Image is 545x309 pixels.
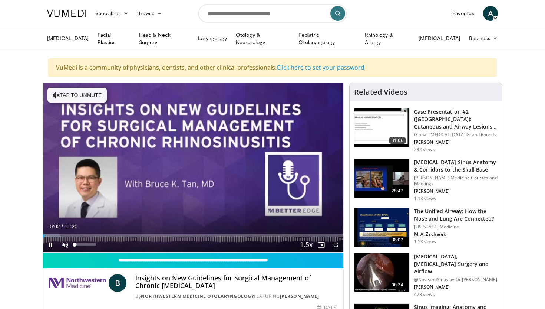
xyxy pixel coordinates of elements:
span: 06:24 [389,281,406,289]
a: Specialties [91,6,133,21]
img: 283069f7-db48-4020-b5ba-d883939bec3b.150x105_q85_crop-smart_upscale.jpg [354,108,409,147]
span: 38:02 [389,236,406,244]
img: Northwestern Medicine Otolaryngology [49,274,106,292]
span: / [62,224,63,230]
button: Fullscreen [328,237,343,252]
div: Volume Level [75,243,96,246]
a: [PERSON_NAME] [280,293,319,299]
a: A [483,6,498,21]
video-js: Video Player [43,83,343,253]
p: [PERSON_NAME] [414,139,498,145]
a: Head & Neck Surgery [135,31,194,46]
a: Laryngology [194,31,231,46]
a: Click here to set your password [277,64,364,72]
p: 478 views [414,292,435,297]
img: fce5840f-3651-4d2e-85b0-3edded5ac8fb.150x105_q85_crop-smart_upscale.jpg [354,208,409,247]
p: [PERSON_NAME] Medicine Courses and Meetings [414,175,498,187]
p: [PERSON_NAME] [414,188,498,194]
h3: The Unified Airway: How the Nose and Lung Are Connected? [414,208,498,222]
a: [MEDICAL_DATA] [414,31,465,46]
p: [PERSON_NAME] [414,284,498,290]
button: Playback Rate [299,237,314,252]
span: 31:06 [389,137,406,144]
h3: Case Presentation #2 ([GEOGRAPHIC_DATA]): Cutaneous and Airway Lesions i… [414,108,498,130]
a: B [109,274,126,292]
div: By FEATURING [135,293,337,300]
div: VuMedi is a community of physicians, dentists, and other clinical professionals. [48,58,497,77]
p: 232 views [414,147,435,153]
p: Global [MEDICAL_DATA] Grand Rounds [414,132,498,138]
a: 28:42 [MEDICAL_DATA] Sinus Anatomy & Corridors to the Skull Base [PERSON_NAME] Medicine Courses a... [354,159,498,202]
a: Browse [133,6,167,21]
span: 11:20 [65,224,77,230]
input: Search topics, interventions [198,4,347,22]
a: Rhinology & Allergy [360,31,414,46]
a: Otology & Neurotology [231,31,294,46]
h4: Related Videos [354,88,407,97]
button: Tap to unmute [47,88,107,103]
h4: Insights on New Guidelines for Surgical Management of Chronic [MEDICAL_DATA] [135,274,337,290]
span: 28:42 [389,187,406,195]
a: Business [465,31,502,46]
button: Pause [43,237,58,252]
a: 38:02 The Unified Airway: How the Nose and Lung Are Connected? [US_STATE] Medicine M. A. Zacharek... [354,208,498,247]
a: [MEDICAL_DATA] [43,31,93,46]
p: @NoseandSinus by Dr [PERSON_NAME] [414,277,498,283]
button: Unmute [58,237,73,252]
img: 5c1a841c-37ed-4666-a27e-9093f124e297.150x105_q85_crop-smart_upscale.jpg [354,253,409,292]
button: Enable picture-in-picture mode [314,237,328,252]
a: Favorites [448,6,479,21]
p: [US_STATE] Medicine [414,224,498,230]
span: 0:02 [50,224,60,230]
a: 06:24 [MEDICAL_DATA],[MEDICAL_DATA] Surgery and Airflow @NoseandSinus by Dr [PERSON_NAME] [PERSON... [354,253,498,297]
h3: [MEDICAL_DATA],[MEDICAL_DATA] Surgery and Airflow [414,253,498,275]
div: Progress Bar [43,234,343,237]
img: VuMedi Logo [47,10,86,17]
a: Facial Plastics [93,31,135,46]
a: 31:06 Case Presentation #2 ([GEOGRAPHIC_DATA]): Cutaneous and Airway Lesions i… Global [MEDICAL_D... [354,108,498,153]
a: Pediatric Otolaryngology [294,31,360,46]
p: 1.1K views [414,196,436,202]
a: Northwestern Medicine Otolaryngology [141,293,254,299]
img: 276d523b-ec6d-4eb7-b147-bbf3804ee4a7.150x105_q85_crop-smart_upscale.jpg [354,159,409,198]
p: M. A. Zacharek [414,231,498,237]
p: 1.5K views [414,239,436,245]
h3: [MEDICAL_DATA] Sinus Anatomy & Corridors to the Skull Base [414,159,498,173]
